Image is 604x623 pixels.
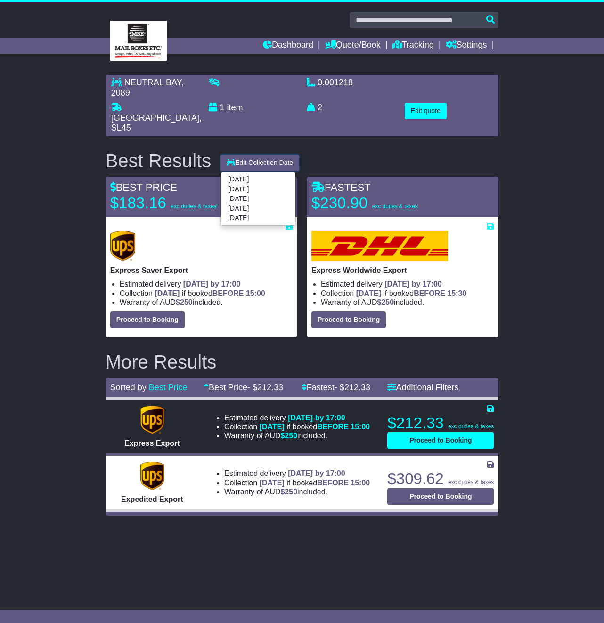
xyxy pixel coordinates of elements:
[335,383,370,392] span: - $
[311,231,448,261] img: DHL: Express Worldwide Export
[311,311,386,328] button: Proceed to Booking
[318,78,353,87] span: 0.001218
[321,298,494,307] li: Warranty of AUD included.
[263,38,313,54] a: Dashboard
[351,479,370,487] span: 15:00
[387,469,494,488] p: $309.62
[387,383,458,392] a: Additional Filters
[372,203,417,210] span: exc duties & taxes
[351,423,370,431] span: 15:00
[247,383,283,392] span: - $
[317,479,349,487] span: BEFORE
[246,289,265,297] span: 15:00
[448,479,494,485] span: exc duties & taxes
[110,311,185,328] button: Proceed to Booking
[447,289,466,297] span: 15:30
[321,289,494,298] li: Collection
[212,289,244,297] span: BEFORE
[101,150,216,171] div: Best Results
[288,414,345,422] span: [DATE] by 17:00
[260,423,285,431] span: [DATE]
[221,204,295,213] a: [DATE]
[344,383,370,392] span: 212.33
[260,479,370,487] span: if booked
[317,423,349,431] span: BEFORE
[288,469,345,477] span: [DATE] by 17:00
[387,488,494,505] button: Proceed to Booking
[124,439,180,447] span: Express Export
[110,231,136,261] img: UPS (new): Express Saver Export
[180,298,193,306] span: 250
[280,488,297,496] span: $
[318,103,322,112] span: 2
[381,298,394,306] span: 250
[110,266,293,275] p: Express Saver Export
[106,352,499,372] h2: More Results
[311,194,429,213] p: $230.90
[155,289,180,297] span: [DATE]
[280,432,297,440] span: $
[120,289,293,298] li: Collection
[257,383,283,392] span: 212.33
[260,423,370,431] span: if booked
[183,280,241,288] span: [DATE] by 17:00
[120,279,293,288] li: Estimated delivery
[221,184,295,194] a: [DATE]
[387,432,494,449] button: Proceed to Booking
[224,478,370,487] li: Collection
[405,103,447,119] button: Edit quote
[224,469,370,478] li: Estimated delivery
[448,423,494,430] span: exc duties & taxes
[356,289,381,297] span: [DATE]
[446,38,487,54] a: Settings
[120,298,293,307] li: Warranty of AUD included.
[387,414,494,433] p: $212.33
[111,78,184,98] span: , 2089
[140,406,164,434] img: UPS (new): Express Export
[220,103,224,112] span: 1
[392,38,434,54] a: Tracking
[149,383,188,392] a: Best Price
[260,479,285,487] span: [DATE]
[311,181,371,193] span: FASTEST
[377,298,394,306] span: $
[224,487,370,496] li: Warranty of AUD included.
[111,113,202,133] span: , SL45
[124,78,181,87] span: NEUTRAL BAY
[311,266,494,275] p: Express Worldwide Export
[140,462,164,490] img: UPS (new): Expedited Export
[221,194,295,204] a: [DATE]
[227,103,243,112] span: item
[121,495,183,503] span: Expedited Export
[221,213,295,223] a: [DATE]
[221,175,295,184] a: [DATE]
[325,38,381,54] a: Quote/Book
[110,194,228,213] p: $183.16
[224,413,370,422] li: Estimated delivery
[110,181,177,193] span: BEST PRICE
[155,289,265,297] span: if booked
[224,431,370,440] li: Warranty of AUD included.
[285,432,297,440] span: 250
[285,488,297,496] span: 250
[111,113,199,123] span: [GEOGRAPHIC_DATA]
[110,383,147,392] span: Sorted by
[356,289,466,297] span: if booked
[220,155,299,171] button: Edit Collection Date
[321,279,494,288] li: Estimated delivery
[224,422,370,431] li: Collection
[384,280,442,288] span: [DATE] by 17:00
[176,298,193,306] span: $
[414,289,445,297] span: BEFORE
[302,383,370,392] a: Fastest- $212.33
[171,203,216,210] span: exc duties & taxes
[204,383,283,392] a: Best Price- $212.33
